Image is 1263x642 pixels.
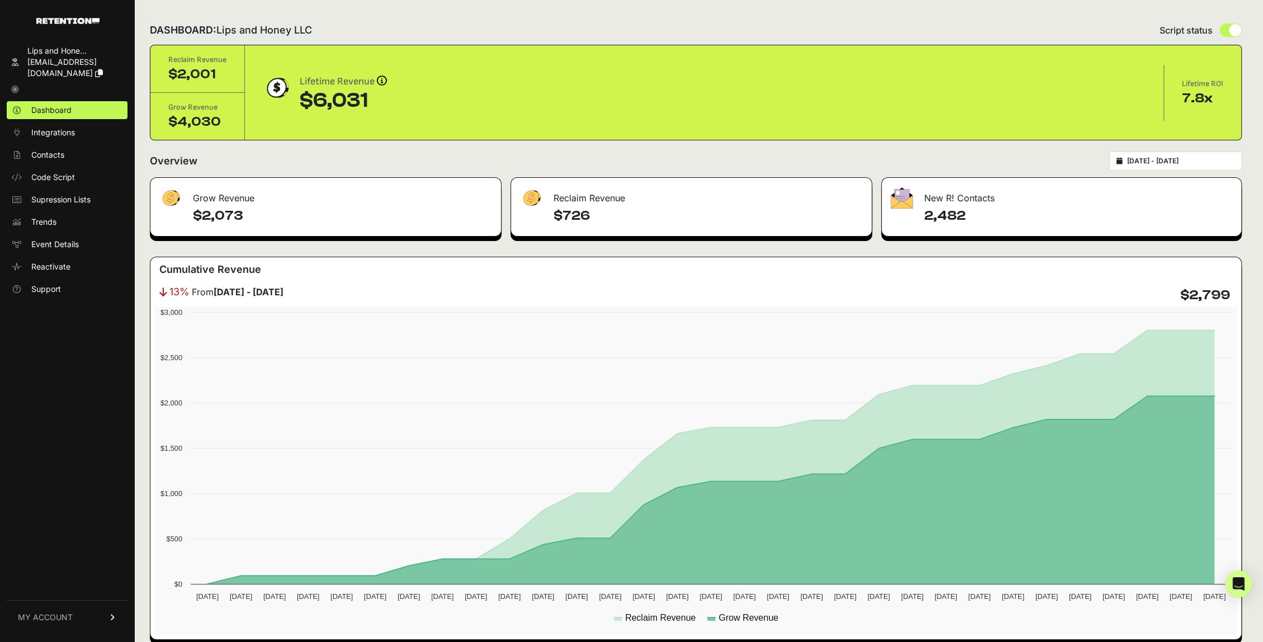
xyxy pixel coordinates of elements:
[160,444,182,452] text: $1,500
[216,24,312,36] span: Lips and Honey LLC
[1160,23,1213,37] span: Script status
[159,262,261,277] h3: Cumulative Revenue
[169,284,190,300] span: 13%
[1170,592,1192,601] text: [DATE]
[1182,78,1223,89] div: Lifetime ROI
[7,191,127,209] a: Supression Lists
[882,178,1241,211] div: New R! Contacts
[7,42,127,82] a: Lips and Hone... [EMAIL_ADDRESS][DOMAIN_NAME]
[160,353,182,362] text: $2,500
[263,592,286,601] text: [DATE]
[300,89,387,112] div: $6,031
[31,127,75,138] span: Integrations
[599,592,621,601] text: [DATE]
[924,207,1232,225] h4: 2,482
[520,187,542,209] img: fa-dollar-13500eef13a19c4ab2b9ed9ad552e47b0d9fc28b02b83b90ba0e00f96d6372e9.png
[625,613,696,622] text: Reclaim Revenue
[465,592,487,601] text: [DATE]
[1103,592,1125,601] text: [DATE]
[498,592,521,601] text: [DATE]
[935,592,957,601] text: [DATE]
[160,308,182,317] text: $3,000
[230,592,252,601] text: [DATE]
[168,65,226,83] div: $2,001
[330,592,353,601] text: [DATE]
[7,146,127,164] a: Contacts
[666,592,688,601] text: [DATE]
[398,592,420,601] text: [DATE]
[7,101,127,119] a: Dashboard
[733,592,755,601] text: [DATE]
[511,178,872,211] div: Reclaim Revenue
[1203,592,1226,601] text: [DATE]
[1136,592,1158,601] text: [DATE]
[364,592,386,601] text: [DATE]
[431,592,453,601] text: [DATE]
[7,168,127,186] a: Code Script
[263,74,291,102] img: dollar-coin-05c43ed7efb7bc0c12610022525b4bbbb207c7efeef5aecc26f025e68dcafac9.png
[160,399,182,407] text: $2,000
[31,172,75,183] span: Code Script
[834,592,856,601] text: [DATE]
[159,187,182,209] img: fa-dollar-13500eef13a19c4ab2b9ed9ad552e47b0d9fc28b02b83b90ba0e00f96d6372e9.png
[1225,570,1252,597] div: Open Intercom Messenger
[27,45,123,56] div: Lips and Hone...
[31,105,72,116] span: Dashboard
[565,592,588,601] text: [DATE]
[1180,286,1230,304] h4: $2,799
[193,207,492,225] h4: $2,073
[300,74,387,89] div: Lifetime Revenue
[718,613,778,622] text: Grow Revenue
[31,194,91,205] span: Supression Lists
[18,612,73,623] span: MY ACCOUNT
[891,187,913,209] img: fa-envelope-19ae18322b30453b285274b1b8af3d052b27d846a4fbe8435d1a52b978f639a2.png
[31,261,70,272] span: Reactivate
[7,258,127,276] a: Reactivate
[7,235,127,253] a: Event Details
[31,216,56,228] span: Trends
[1182,89,1223,107] div: 7.8x
[7,213,127,231] a: Trends
[800,592,822,601] text: [DATE]
[554,207,863,225] h4: $726
[532,592,554,601] text: [DATE]
[901,592,924,601] text: [DATE]
[1002,592,1024,601] text: [DATE]
[7,280,127,298] a: Support
[7,600,127,634] a: MY ACCOUNT
[214,286,283,298] strong: [DATE] - [DATE]
[168,102,226,113] div: Grow Revenue
[150,153,197,169] h2: Overview
[27,57,97,78] span: [EMAIL_ADDRESS][DOMAIN_NAME]
[167,535,182,543] text: $500
[868,592,890,601] text: [DATE]
[1035,592,1058,601] text: [DATE]
[150,22,312,38] h2: DASHBOARD:
[31,239,79,250] span: Event Details
[196,592,219,601] text: [DATE]
[192,285,283,299] span: From
[31,284,61,295] span: Support
[168,54,226,65] div: Reclaim Revenue
[297,592,319,601] text: [DATE]
[968,592,991,601] text: [DATE]
[174,580,182,588] text: $0
[699,592,722,601] text: [DATE]
[150,178,501,211] div: Grow Revenue
[632,592,655,601] text: [DATE]
[767,592,789,601] text: [DATE]
[168,113,226,131] div: $4,030
[7,124,127,141] a: Integrations
[31,149,64,160] span: Contacts
[160,489,182,498] text: $1,000
[1069,592,1091,601] text: [DATE]
[36,18,100,24] img: Retention.com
